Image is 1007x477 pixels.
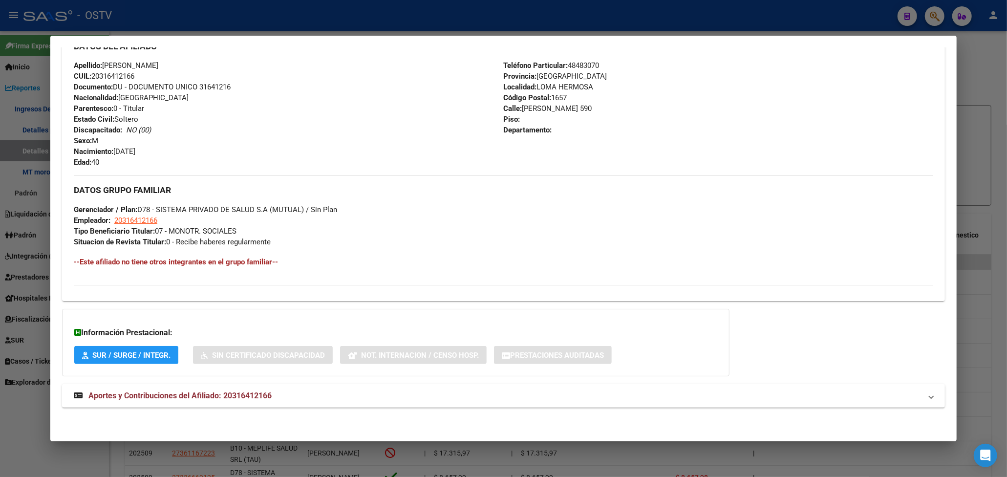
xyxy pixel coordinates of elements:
strong: CUIL: [74,72,91,81]
span: [PERSON_NAME] 590 [503,104,592,113]
strong: Empleador: [74,216,110,225]
span: Soltero [74,115,138,124]
span: SUR / SURGE / INTEGR. [92,351,171,360]
span: [DATE] [74,147,135,156]
strong: Sexo: [74,136,92,145]
button: Sin Certificado Discapacidad [193,346,333,364]
strong: Edad: [74,158,91,167]
button: SUR / SURGE / INTEGR. [74,346,178,364]
span: Not. Internacion / Censo Hosp. [361,351,479,360]
strong: Calle: [503,104,522,113]
span: 1657 [503,93,567,102]
strong: Gerenciador / Plan: [74,205,137,214]
button: Prestaciones Auditadas [494,346,612,364]
strong: Nacionalidad: [74,93,118,102]
strong: Provincia: [503,72,536,81]
span: [GEOGRAPHIC_DATA] [503,72,607,81]
span: 0 - Recibe haberes regularmente [74,238,271,246]
span: Prestaciones Auditadas [510,351,604,360]
span: 20316412166 [74,72,134,81]
strong: Nacimiento: [74,147,113,156]
span: D78 - SISTEMA PRIVADO DE SALUD S.A (MUTUAL) / Sin Plan [74,205,337,214]
strong: Situacion de Revista Titular: [74,238,166,246]
strong: Tipo Beneficiario Titular: [74,227,155,236]
strong: Discapacitado: [74,126,122,134]
i: NO (00) [126,126,151,134]
strong: Estado Civil: [74,115,114,124]
span: LOMA HERMOSA [503,83,593,91]
strong: Parentesco: [74,104,113,113]
strong: Departamento: [503,126,552,134]
button: Not. Internacion / Censo Hosp. [340,346,487,364]
strong: Localidad: [503,83,536,91]
div: Open Intercom Messenger [974,444,997,467]
span: Aportes y Contribuciones del Afiliado: 20316412166 [88,391,272,400]
span: DU - DOCUMENTO UNICO 31641216 [74,83,231,91]
h3: Información Prestacional: [74,327,717,339]
h4: --Este afiliado no tiene otros integrantes en el grupo familiar-- [74,257,933,267]
mat-expansion-panel-header: Aportes y Contribuciones del Afiliado: 20316412166 [62,384,945,408]
strong: Apellido: [74,61,102,70]
span: M [74,136,98,145]
strong: Documento: [74,83,113,91]
span: Sin Certificado Discapacidad [212,351,325,360]
strong: Código Postal: [503,93,551,102]
span: 20316412166 [114,216,157,225]
span: 48483070 [503,61,599,70]
span: [PERSON_NAME] [74,61,158,70]
strong: Teléfono Particular: [503,61,568,70]
strong: Piso: [503,115,520,124]
span: 07 - MONOTR. SOCIALES [74,227,236,236]
span: 0 - Titular [74,104,144,113]
h3: DATOS GRUPO FAMILIAR [74,185,933,195]
span: 40 [74,158,99,167]
span: [GEOGRAPHIC_DATA] [74,93,189,102]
